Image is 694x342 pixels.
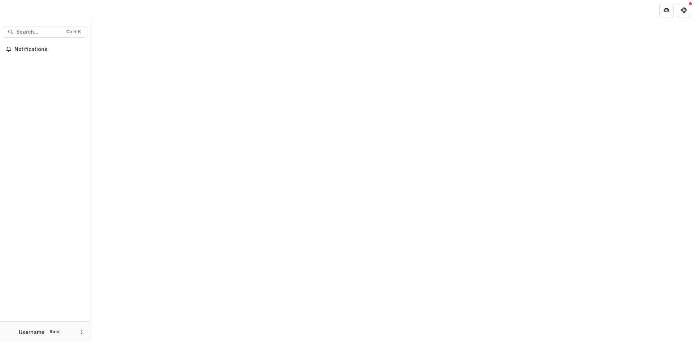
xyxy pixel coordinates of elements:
button: Get Help [677,3,691,17]
button: More [77,328,86,336]
span: Search... [16,29,62,35]
span: Notifications [14,46,84,52]
button: Search... [3,26,87,38]
div: Ctrl + K [65,28,82,36]
p: Username [19,328,44,336]
button: Partners [659,3,674,17]
p: Role [47,329,61,335]
nav: breadcrumb [93,5,124,15]
button: Notifications [3,43,87,55]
